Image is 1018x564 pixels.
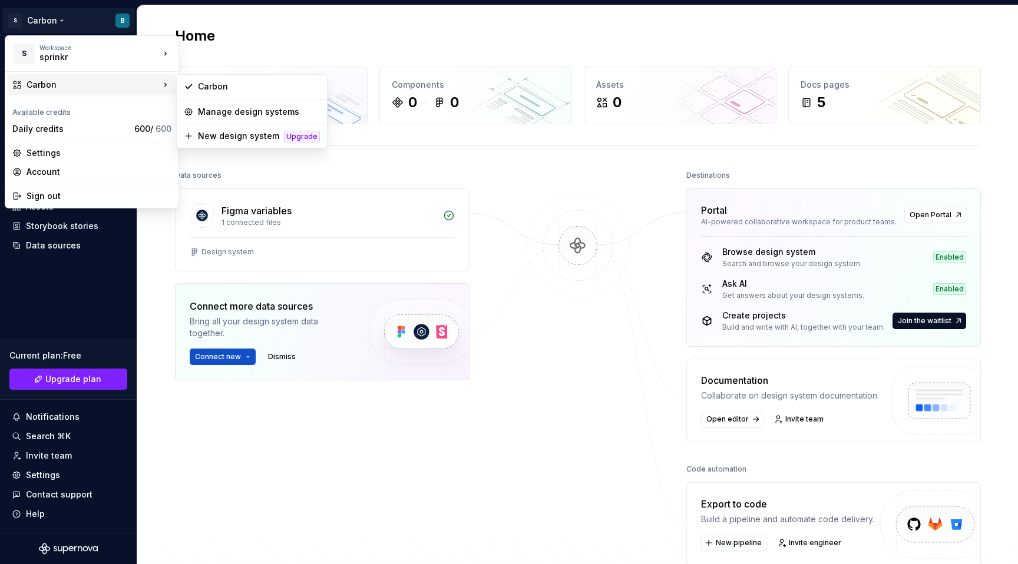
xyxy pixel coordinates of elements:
[156,124,171,134] span: 600
[27,147,171,159] div: Settings
[14,43,35,64] div: S
[39,44,160,51] div: Workspace
[12,123,130,135] div: Daily credits
[284,131,320,142] div: Upgrade
[39,51,140,63] div: sprinkr
[8,101,176,120] div: Available credits
[134,124,171,134] span: 600 /
[198,106,320,118] div: Manage design systems
[198,130,279,142] div: New design system
[198,81,320,92] div: Carbon
[27,166,171,178] div: Account
[27,79,160,91] div: Carbon
[27,190,171,202] div: Sign out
